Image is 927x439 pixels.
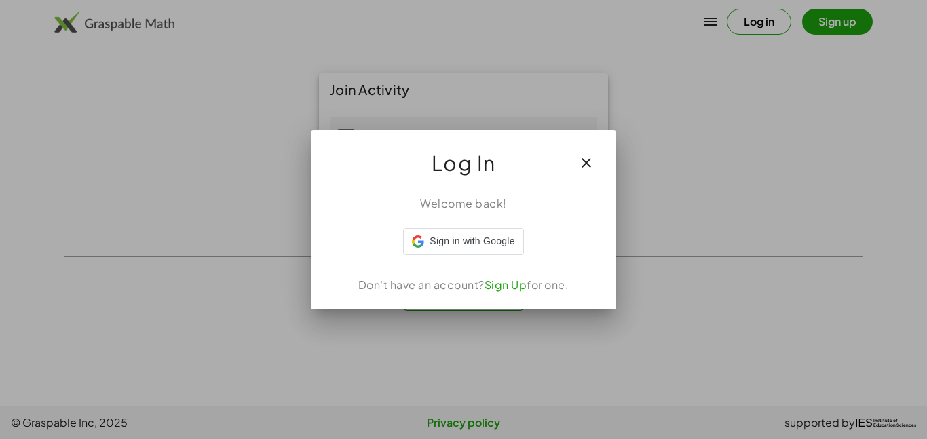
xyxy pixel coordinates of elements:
[430,234,514,248] span: Sign in with Google
[327,277,600,293] div: Don't have an account? for one.
[432,147,496,179] span: Log In
[403,228,523,255] div: Sign in with Google
[327,195,600,212] div: Welcome back!
[485,278,527,292] a: Sign Up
